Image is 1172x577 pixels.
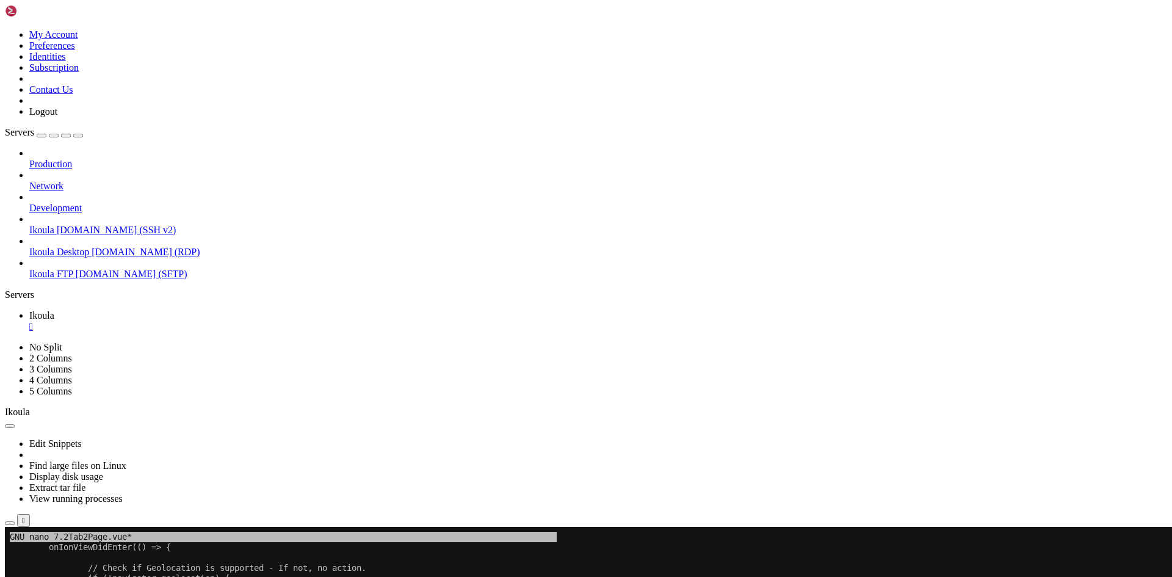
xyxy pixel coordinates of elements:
x-row: (position: GeolocationPosition) => { [5,129,1013,140]
x-row: map = [DOMAIN_NAME]('map').setView([lat, lng], 12); [5,161,1013,171]
span: [DOMAIN_NAME] (RDP) [92,247,200,257]
x-row: L.marker([lat, lng]).addTo(map) [5,244,1013,254]
a: Identities [29,51,66,62]
x-row: } [5,78,1013,88]
span: https://{s}.[DOMAIN_NAME]/{z}/{x}/{y}.png' [186,192,391,201]
img: Shellngn [5,5,75,17]
span: ^K [137,472,146,482]
x-row: color: 'blue', [5,306,1013,316]
a: Production [29,159,1167,170]
span: ^B [459,472,469,482]
a: 2 Columns [29,353,72,363]
span: Development [29,203,82,213]
li: Production [29,148,1167,170]
a:  [29,321,1167,332]
span: GNU nano 7.2 [5,5,63,15]
a: Subscription [29,62,79,73]
x-row: .bindPopup('You are here') [5,254,1013,264]
span: Tab2Page.vue [63,5,122,15]
x-row: return; [5,67,1013,78]
span: Ikoula FTP [29,269,73,279]
span: Ikoula [29,225,54,235]
span: ^Q [337,482,347,493]
span: ^/ [210,482,220,493]
a: Ikoula Desktop [DOMAIN_NAME] (RDP) [29,247,1167,258]
a: 3 Columns [29,364,72,374]
x-row: } [5,430,1013,441]
x-row: }, [5,389,1013,399]
span: M-U [254,472,269,482]
x-row: fillOpacity: 0.2, [5,327,1013,337]
span: Servers [5,127,34,137]
x-row: [DOMAIN_NAME]([lat, lng], { [5,296,1013,306]
span: ^U [132,482,142,493]
span: [DOMAIN_NAME] (SSH v2) [57,225,176,235]
div:  [22,516,25,525]
x-row: }).addTo(map); [5,347,1013,358]
span: M-A [288,472,303,482]
li: Development [29,192,1167,214]
a: Edit Snippets [29,438,82,449]
span: ^J [166,482,176,493]
span: Ikoula [5,407,30,417]
button:  [17,514,30,527]
x-row: const lat: number = position.coords.latitude; [5,140,1013,150]
x-row: navigator.geolocation.getCurrentPosition( [5,119,1013,129]
span: M-6 [303,482,317,493]
span: ^G [5,472,15,482]
span: Network [29,181,63,191]
span: ^C [205,472,215,482]
x-row: alert('Unable to retrieve your location' + getGeolocationErrorMessage(error)); [5,410,1013,420]
a: 4 Columns [29,375,72,385]
li: Ikoula FTP [DOMAIN_NAME] (SFTP) [29,258,1167,280]
li: Network [29,170,1167,192]
a: Servers [5,127,83,137]
span: ^W [88,472,98,482]
x-row: fillColor: '#blue', [5,316,1013,327]
span: Ikoula Desktop [29,247,89,257]
a: Contact Us [29,84,73,95]
a: Network [29,181,1167,192]
a: View running processes [29,493,123,504]
x-row: Help Write Out Where Is Cut Execute Location Undo Set Mark To Bracket Previous Back [5,472,1013,482]
span: ^X [5,482,15,493]
x-row: .openPopup(); [5,264,1013,275]
a: Find large files on Linux [29,460,126,471]
a: Ikoula [DOMAIN_NAME] (SSH v2) [29,225,1167,236]
span: ^T [161,472,171,482]
x-row: onIonViewDidEnter(() => { [5,15,1013,26]
x-row: (error: GeolocationPositionError) => { [5,399,1013,410]
span: M-E [269,482,283,493]
x-row: alert('Geolocation is not supported by your browser'); [5,57,1013,67]
div: Servers [5,289,1167,300]
span: Ikoula [29,310,54,321]
x-row: console.error(error); [5,420,1013,430]
a: 5 Columns [29,386,72,396]
span: ^F [425,482,435,493]
span: [DOMAIN_NAME] (SFTP) [76,269,187,279]
div: (90, 35) [468,368,473,379]
x-row: ); // end of navigator.geolocation.getCurrentPosition statement [5,441,1013,451]
x-row: if (!navigator.geolocation) { [5,46,1013,57]
a: Display disk usage [29,471,103,482]
a: No Split [29,342,62,352]
a: My Account [29,29,78,40]
span: M-W [391,482,405,493]
x-row: // Add the proximity circle [5,285,1013,296]
x-row: // Check if Geolocation is supported - If not, no action. [5,36,1013,46]
x-row: // Add the You Are Here [5,233,1013,244]
x-row: L.tileLayer(' , { [5,192,1013,202]
a: Development [29,203,1167,214]
li: Ikoula Desktop [DOMAIN_NAME] (RDP) [29,236,1167,258]
a: Logout [29,106,57,117]
span: ^R [34,482,44,493]
a: Ikoula FTP [DOMAIN_NAME] (SFTP) [29,269,1167,280]
x-row: Exit Read File Replace Paste Justify Go To Line Redo Copy Where Was Next Forward [5,482,1013,493]
span: M-] [342,472,356,482]
span: ^O [34,472,44,482]
x-row: map.on('zoom', (ev: Event) => { console.log("Event: ",ev.type)} ); [5,368,1013,379]
a: Extract tar file [29,482,85,493]
a: Preferences [29,40,75,51]
span: Production [29,159,72,169]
